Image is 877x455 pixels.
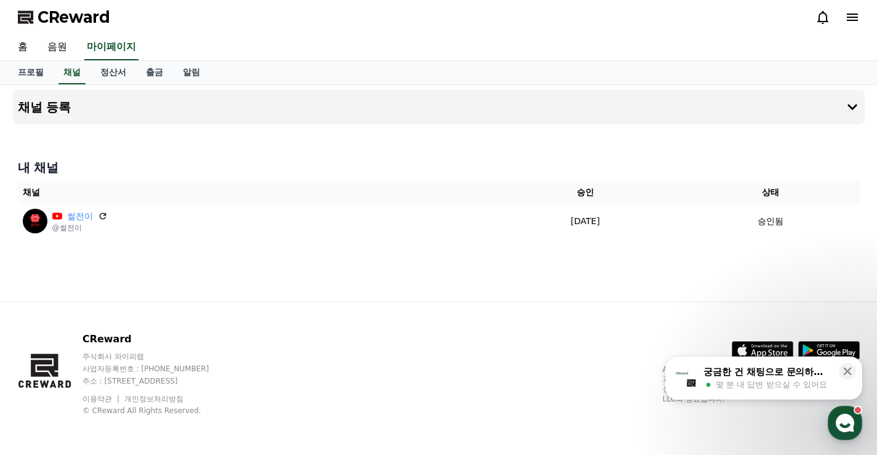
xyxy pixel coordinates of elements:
p: 주식회사 와이피랩 [82,352,233,361]
a: 개인정보처리방침 [124,395,183,403]
a: 홈 [8,34,38,60]
button: 채널 등록 [13,90,865,124]
p: @썰전이 [52,223,108,233]
p: App Store, iCloud, iCloud Drive 및 iTunes Store는 미국과 그 밖의 나라 및 지역에서 등록된 Apple Inc.의 서비스 상표입니다. Goo... [663,364,860,404]
th: 상태 [682,181,859,204]
span: CReward [38,7,110,27]
p: 사업자등록번호 : [PHONE_NUMBER] [82,364,233,374]
a: 이용약관 [82,395,121,403]
a: 썰전이 [67,210,93,223]
a: 마이페이지 [84,34,138,60]
a: 알림 [173,61,210,84]
p: [DATE] [494,215,678,228]
h4: 내 채널 [18,159,860,176]
p: CReward [82,332,233,347]
a: 채널 [58,61,86,84]
p: 승인됨 [758,215,783,228]
p: © CReward All Rights Reserved. [82,406,233,416]
h4: 채널 등록 [18,100,71,114]
img: 썰전이 [23,209,47,233]
p: 주소 : [STREET_ADDRESS] [82,376,233,386]
th: 승인 [489,181,683,204]
a: 정산서 [90,61,136,84]
a: CReward [18,7,110,27]
th: 채널 [18,181,489,204]
a: 출금 [136,61,173,84]
a: 음원 [38,34,77,60]
a: 프로필 [8,61,54,84]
